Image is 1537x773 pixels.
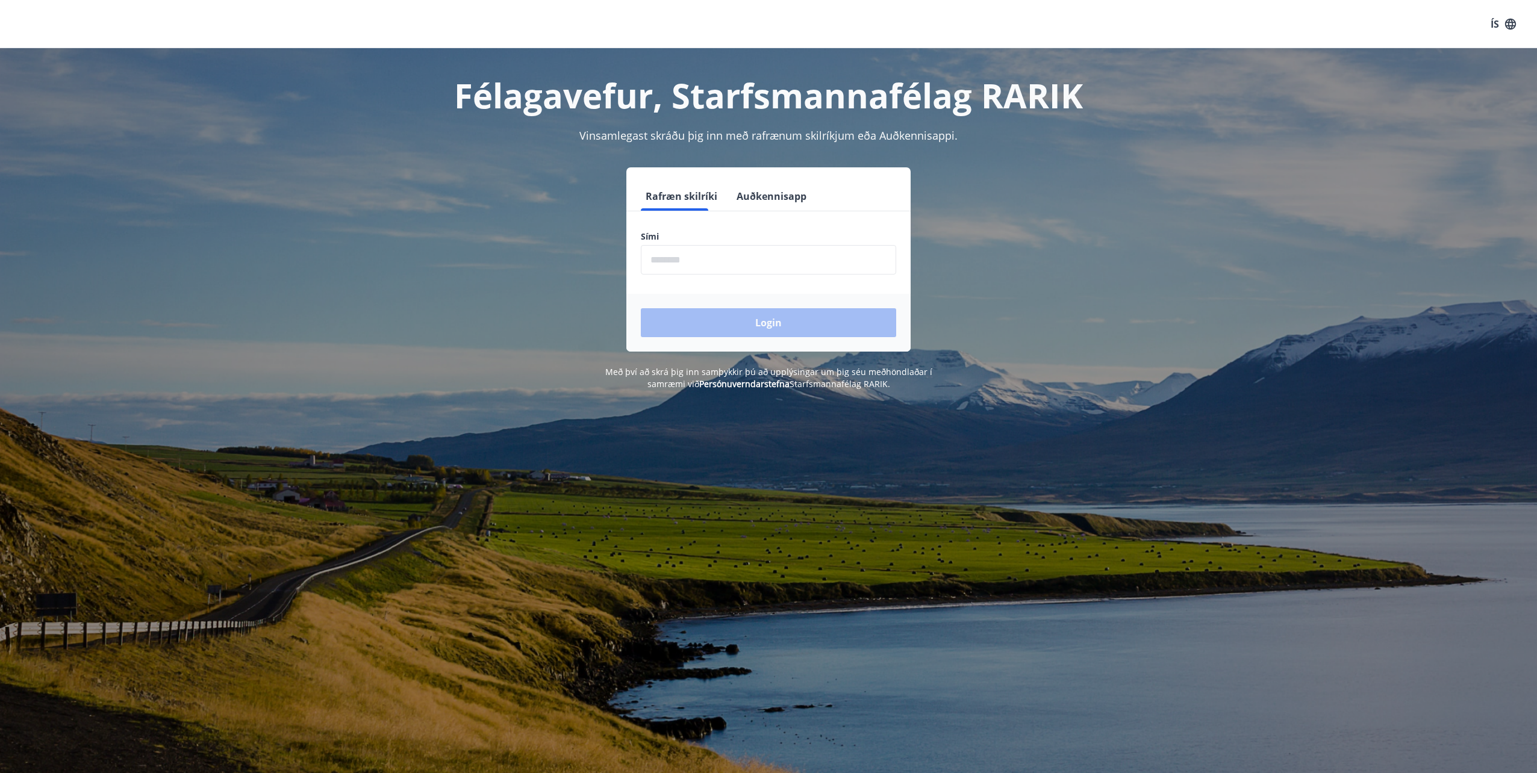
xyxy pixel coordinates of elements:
button: Auðkennisapp [732,182,811,211]
span: Með því að skrá þig inn samþykkir þú að upplýsingar um þig séu meðhöndlaðar í samræmi við Starfsm... [605,366,932,390]
h1: Félagavefur, Starfsmannafélag RARIK [349,72,1188,118]
label: Sími [641,231,896,243]
a: Persónuverndarstefna [699,378,790,390]
span: Vinsamlegast skráðu þig inn með rafrænum skilríkjum eða Auðkennisappi. [579,128,958,143]
button: ÍS [1484,13,1523,35]
button: Rafræn skilríki [641,182,722,211]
